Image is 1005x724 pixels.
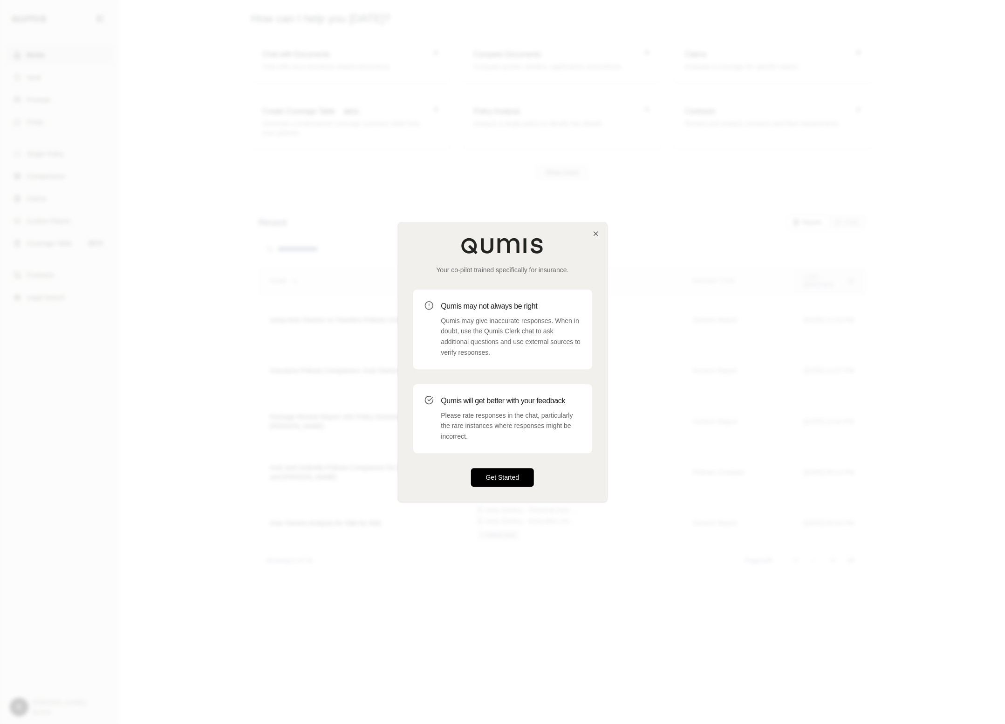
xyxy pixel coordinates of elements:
[471,468,534,487] button: Get Started
[441,395,581,407] h3: Qumis will get better with your feedback
[461,237,545,254] img: Qumis Logo
[441,301,581,312] h3: Qumis may not always be right
[441,410,581,442] p: Please rate responses in the chat, particularly the rare instances where responses might be incor...
[413,265,592,275] p: Your co-pilot trained specifically for insurance.
[441,316,581,358] p: Qumis may give inaccurate responses. When in doubt, use the Qumis Clerk chat to ask additional qu...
